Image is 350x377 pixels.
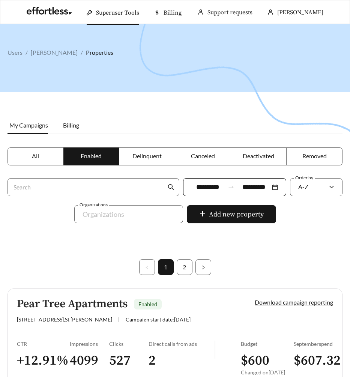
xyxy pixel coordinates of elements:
[70,341,109,347] div: Impressions
[228,184,234,191] span: to
[81,152,102,159] span: Enabled
[195,259,211,275] button: right
[138,301,157,307] span: Enabled
[187,205,276,223] button: plusAdd new property
[199,210,206,219] span: plus
[302,152,327,159] span: Removed
[294,341,333,347] div: September spend
[241,369,294,375] div: Changed on [DATE]
[17,316,112,323] span: [STREET_ADDRESS] , St [PERSON_NAME]
[207,9,252,16] a: Support requests
[294,352,333,369] h3: $ 607.32
[158,260,173,275] a: 1
[228,184,234,191] span: swap-right
[277,9,323,16] span: [PERSON_NAME]
[209,209,264,219] span: Add new property
[149,352,215,369] h3: 2
[298,183,308,190] span: A-Z
[164,9,182,17] span: Billing
[70,352,109,369] h3: 4099
[126,316,191,323] span: Campaign start date: [DATE]
[255,299,333,306] a: Download campaign reporting
[109,341,149,347] div: Clicks
[158,259,174,275] li: 1
[177,260,192,275] a: 2
[118,316,120,323] span: |
[195,259,211,275] li: Next Page
[132,152,162,159] span: Delinquent
[63,122,79,129] span: Billing
[17,298,128,310] h5: Pear Tree Apartments
[17,352,70,369] h3: + 12.91 %
[241,341,294,347] div: Budget
[96,9,139,17] span: Superuser Tools
[149,341,215,347] div: Direct calls from ads
[241,352,294,369] h3: $ 600
[177,259,192,275] li: 2
[139,259,155,275] li: Previous Page
[215,341,215,359] img: line
[201,265,206,270] span: right
[145,265,149,270] span: left
[139,259,155,275] button: left
[109,352,149,369] h3: 527
[243,152,274,159] span: Deactivated
[168,184,174,191] span: search
[191,152,215,159] span: Canceled
[32,152,39,159] span: All
[9,122,48,129] span: My Campaigns
[17,341,70,347] div: CTR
